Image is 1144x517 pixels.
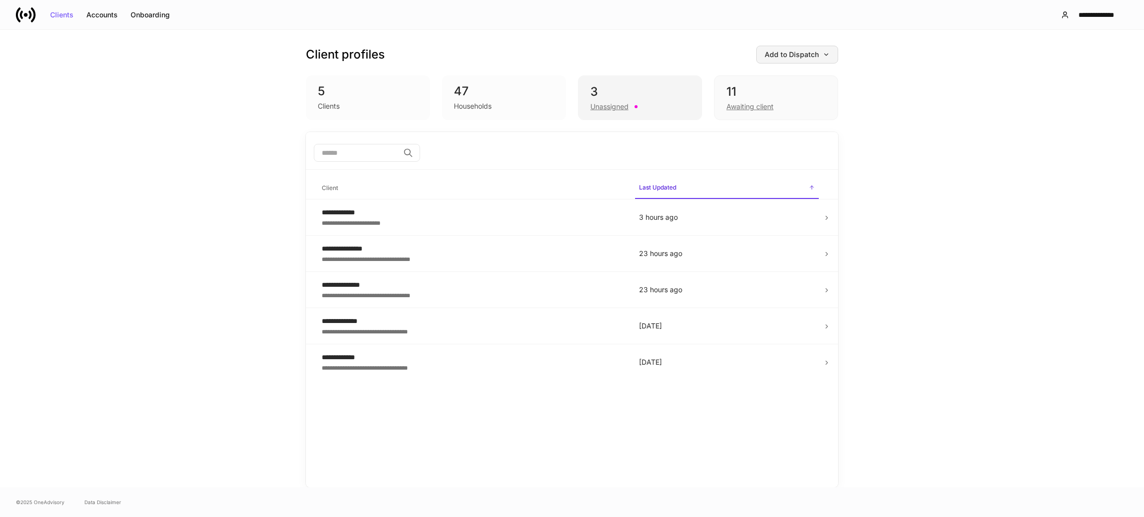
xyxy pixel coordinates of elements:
button: Add to Dispatch [756,46,838,64]
h6: Last Updated [639,183,676,192]
div: 47 [454,83,554,99]
div: Unassigned [590,102,629,112]
button: Clients [44,7,80,23]
button: Accounts [80,7,124,23]
div: 11 [726,84,826,100]
div: 3Unassigned [578,75,702,120]
div: 3 [590,84,690,100]
div: Awaiting client [726,102,774,112]
div: Clients [50,11,73,18]
div: Accounts [86,11,118,18]
div: Households [454,101,492,111]
span: Client [318,178,627,198]
span: Last Updated [635,178,819,199]
p: [DATE] [639,357,815,367]
h6: Client [322,183,338,193]
a: Data Disclaimer [84,498,121,506]
div: 5 [318,83,418,99]
p: 23 hours ago [639,249,815,258]
div: Onboarding [131,11,170,18]
div: 11Awaiting client [714,75,838,120]
span: © 2025 OneAdvisory [16,498,65,506]
h3: Client profiles [306,47,385,63]
div: Clients [318,101,340,111]
p: 3 hours ago [639,212,815,222]
p: [DATE] [639,321,815,331]
div: Add to Dispatch [765,51,830,58]
p: 23 hours ago [639,285,815,295]
button: Onboarding [124,7,176,23]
